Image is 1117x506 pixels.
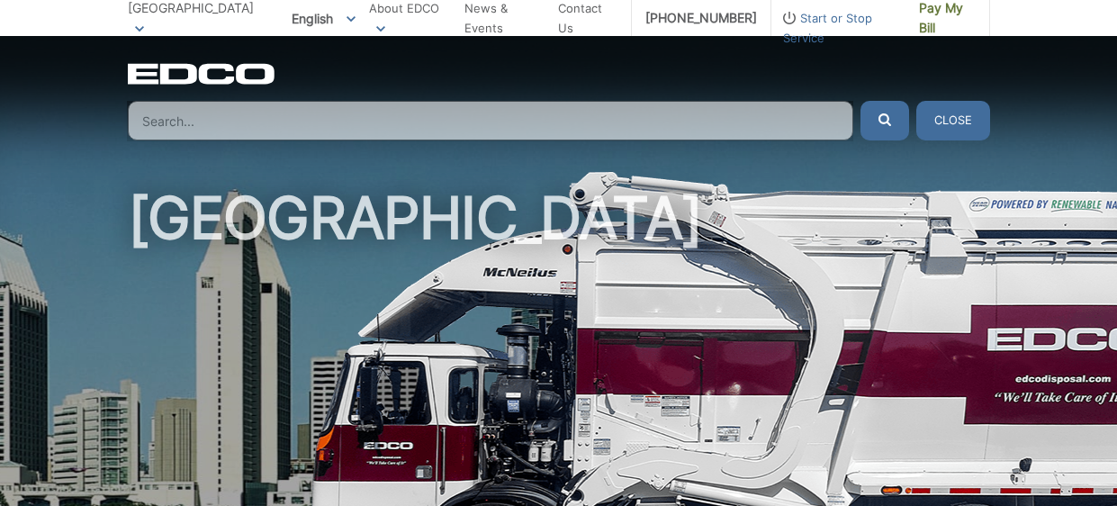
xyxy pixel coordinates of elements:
[916,101,990,140] button: Close
[278,4,369,33] span: English
[128,63,277,85] a: EDCD logo. Return to the homepage.
[128,101,853,140] input: Search
[860,101,909,140] button: Submit the search query.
